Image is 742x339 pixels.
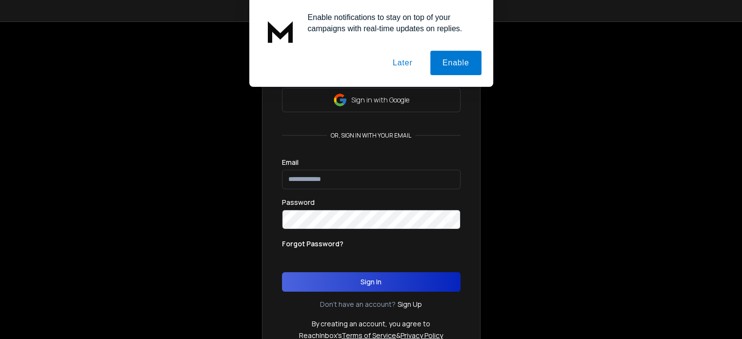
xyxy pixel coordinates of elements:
[282,88,461,112] button: Sign in with Google
[398,299,422,309] a: Sign Up
[351,95,409,105] p: Sign in with Google
[282,159,299,166] label: Email
[312,319,430,329] p: By creating an account, you agree to
[327,132,415,140] p: or, sign in with your email
[282,199,315,206] label: Password
[282,272,461,292] button: Sign In
[381,51,424,75] button: Later
[282,239,343,249] p: Forgot Password?
[261,12,300,51] img: notification icon
[300,12,481,34] div: Enable notifications to stay on top of your campaigns with real-time updates on replies.
[320,299,396,309] p: Don't have an account?
[430,51,481,75] button: Enable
